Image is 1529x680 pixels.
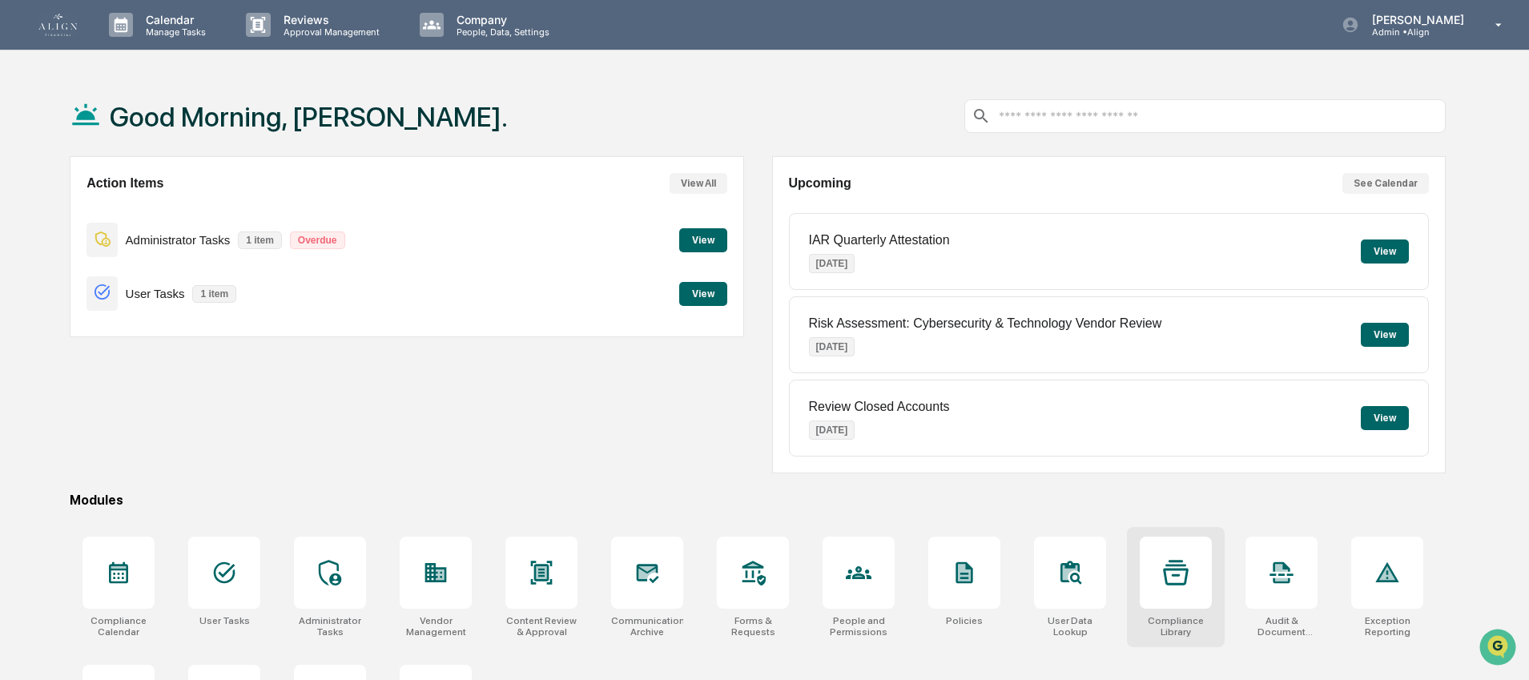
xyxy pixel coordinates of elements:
span: Pylon [159,397,194,409]
p: Review Closed Accounts [809,400,950,414]
div: User Data Lookup [1034,615,1106,638]
a: 🗄️Attestations [110,321,205,350]
span: [PERSON_NAME] [50,261,130,274]
button: View [1361,406,1409,430]
p: Risk Assessment: Cybersecurity & Technology Vendor Review [809,316,1162,331]
button: View [1361,323,1409,347]
div: Administrator Tasks [294,615,366,638]
button: See Calendar [1342,173,1429,194]
h1: Good Morning, [PERSON_NAME]. [110,101,508,133]
p: 1 item [238,231,282,249]
p: Overdue [290,231,345,249]
p: Company [444,13,557,26]
span: [DATE] [142,261,175,274]
a: View [679,231,727,247]
div: User Tasks [199,615,250,626]
button: Start new chat [272,127,292,147]
img: logo [38,14,77,36]
a: 🔎Data Lookup [10,352,107,380]
div: Policies [946,615,983,626]
p: User Tasks [126,287,185,300]
span: Attestations [132,328,199,344]
div: Modules [70,493,1446,508]
div: Audit & Document Logs [1245,615,1318,638]
div: People and Permissions [823,615,895,638]
p: [DATE] [809,254,855,273]
div: 🗄️ [116,329,129,342]
p: How can we help? [16,34,292,59]
div: 🔎 [16,360,29,372]
a: Powered byPylon [113,396,194,409]
h2: Upcoming [789,176,851,191]
div: Exception Reporting [1351,615,1423,638]
p: Calendar [133,13,214,26]
div: Content Review & Approval [505,615,577,638]
a: 🖐️Preclearance [10,321,110,350]
div: Past conversations [16,178,107,191]
iframe: Open customer support [1478,627,1521,670]
div: Compliance Calendar [82,615,155,638]
button: View [1361,239,1409,264]
h2: Action Items [87,176,163,191]
p: [PERSON_NAME] [1359,13,1472,26]
p: Manage Tasks [133,26,214,38]
button: View [679,282,727,306]
p: Admin • Align [1359,26,1472,38]
span: Preclearance [32,328,103,344]
p: IAR Quarterly Attestation [809,233,950,247]
div: Vendor Management [400,615,472,638]
img: 8933085812038_c878075ebb4cc5468115_72.jpg [34,123,62,151]
p: Administrator Tasks [126,233,231,247]
p: Approval Management [271,26,388,38]
button: See all [248,175,292,194]
div: We're available if you need us! [72,139,220,151]
div: Compliance Library [1140,615,1212,638]
div: 🖐️ [16,329,29,342]
p: [DATE] [809,420,855,440]
span: [DATE] [53,218,86,231]
span: Data Lookup [32,358,101,374]
p: Reviews [271,13,388,26]
p: People, Data, Settings [444,26,557,38]
span: • [133,261,139,274]
button: View [679,228,727,252]
img: 1746055101610-c473b297-6a78-478c-a979-82029cc54cd1 [16,123,45,151]
img: 1746055101610-c473b297-6a78-478c-a979-82029cc54cd1 [32,262,45,275]
p: [DATE] [809,337,855,356]
p: 1 item [192,285,236,303]
div: Forms & Requests [717,615,789,638]
div: Start new chat [72,123,263,139]
a: View [679,285,727,300]
img: Jack Rasmussen [16,246,42,272]
button: View All [670,173,727,194]
div: Communications Archive [611,615,683,638]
